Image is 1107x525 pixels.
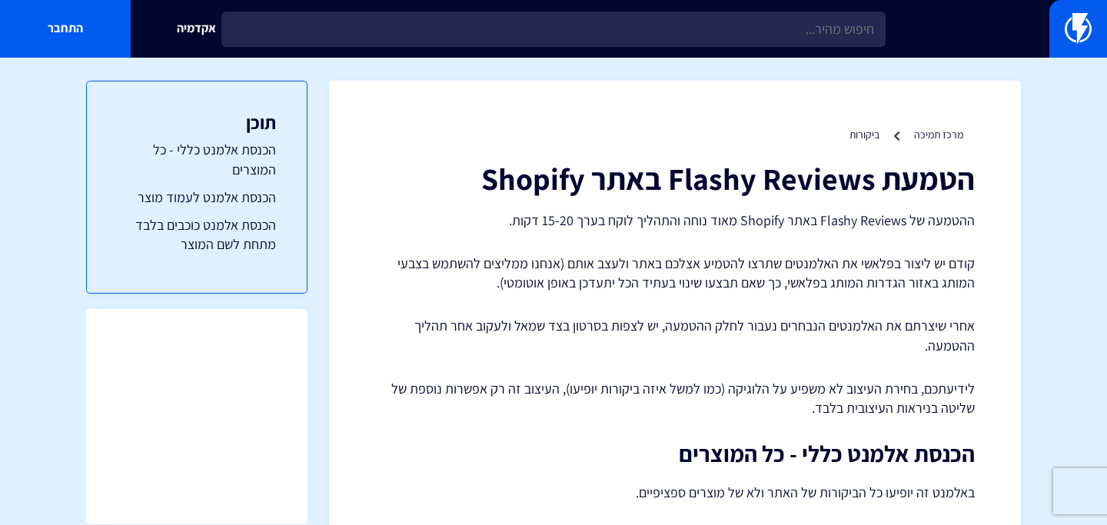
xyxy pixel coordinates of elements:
[375,211,975,231] p: ההטמעה של Flashy Reviews באתר Shopify מאוד נוחה והתהליך לוקח בערך 15-20 דקות.
[118,188,276,208] a: הכנסת אלמנט לעמוד מוצר
[914,128,963,141] a: מרכז תמיכה
[118,215,276,254] a: הכנסת אלמנט כוכבים בלבד מתחת לשם המוצר
[375,316,975,355] p: אחרי שיצרתם את האלמנטים הנבחרים נעבור לחלק ההטמעה, יש לצפות בסרטון בצד שמאל ולעקוב אחר תהליך ההטמעה.
[221,12,886,47] input: חיפוש מהיר...
[375,441,975,467] h2: הכנסת אלמנט כללי - כל המוצרים
[375,482,975,503] p: באלמנט זה יופיעו כל הביקורות של האתר ולא של מוצרים ספציפיים.
[849,128,879,141] a: ביקורות
[375,254,975,293] p: קודם יש ליצור בפלאשי את האלמנטים שתרצו להטמיע אצלכם באתר ולעצב אותם (אנחנו ממליצים להשתמש בצבעי ה...
[118,112,276,132] h3: תוכן
[375,379,975,418] p: לידיעתכם, בחירת העיצוב לא משפיע על הלוגיקה (כמו למשל איזה ביקורות יופיעו), העיצוב זה רק אפשרות נו...
[375,161,975,195] h1: הטמעת Flashy Reviews באתר Shopify
[118,140,276,179] a: הכנסת אלמנט כללי - כל המוצרים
